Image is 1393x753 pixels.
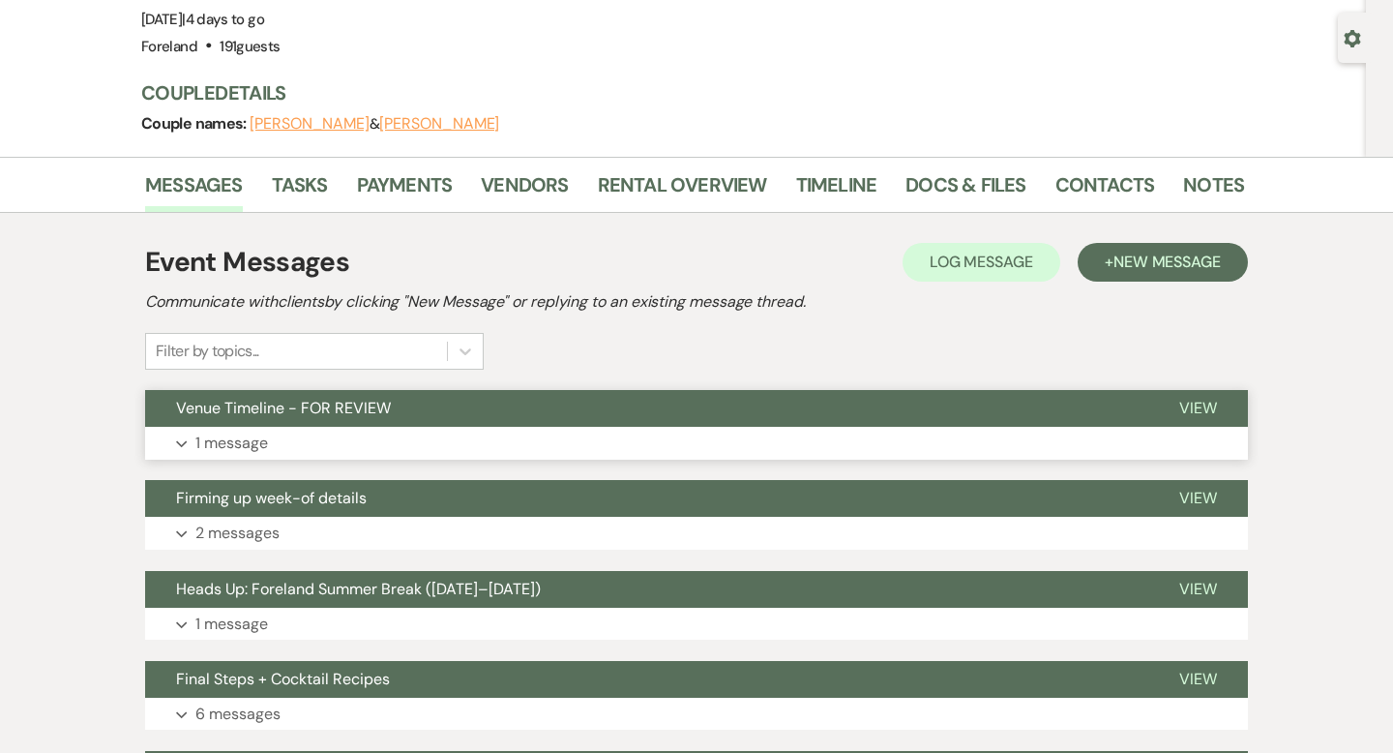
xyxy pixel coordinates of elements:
[796,169,877,212] a: Timeline
[156,340,259,363] div: Filter by topics...
[1055,169,1155,212] a: Contacts
[176,579,541,599] span: Heads Up: Foreland Summer Break ([DATE]–[DATE])
[141,113,250,134] span: Couple names:
[145,169,243,212] a: Messages
[145,290,1248,314] h2: Communicate with clients by clicking "New Message" or replying to an existing message thread.
[145,427,1248,460] button: 1 message
[1179,579,1217,599] span: View
[272,169,328,212] a: Tasks
[930,252,1033,272] span: Log Message
[1148,480,1248,517] button: View
[195,431,268,456] p: 1 message
[357,169,453,212] a: Payments
[1078,243,1248,282] button: +New Message
[176,669,390,689] span: Final Steps + Cocktail Recipes
[195,521,280,546] p: 2 messages
[145,661,1148,698] button: Final Steps + Cocktail Recipes
[141,10,264,29] span: [DATE]
[1148,661,1248,698] button: View
[220,37,280,56] span: 191 guests
[1113,252,1221,272] span: New Message
[141,37,197,56] span: Foreland
[145,698,1248,731] button: 6 messages
[250,114,499,134] span: &
[145,517,1248,550] button: 2 messages
[141,79,1225,106] h3: Couple Details
[186,10,264,29] span: 4 days to go
[176,398,391,418] span: Venue Timeline - FOR REVIEW
[145,242,349,283] h1: Event Messages
[250,116,370,132] button: [PERSON_NAME]
[1148,390,1248,427] button: View
[379,116,499,132] button: [PERSON_NAME]
[1179,488,1217,508] span: View
[195,702,281,727] p: 6 messages
[1344,28,1361,46] button: Open lead details
[1179,398,1217,418] span: View
[1179,669,1217,689] span: View
[903,243,1060,282] button: Log Message
[145,390,1148,427] button: Venue Timeline - FOR REVIEW
[145,480,1148,517] button: Firming up week-of details
[145,608,1248,641] button: 1 message
[145,571,1148,608] button: Heads Up: Foreland Summer Break ([DATE]–[DATE])
[481,169,568,212] a: Vendors
[176,488,367,508] span: Firming up week-of details
[1148,571,1248,608] button: View
[182,10,264,29] span: |
[598,169,767,212] a: Rental Overview
[905,169,1025,212] a: Docs & Files
[1183,169,1244,212] a: Notes
[195,612,268,637] p: 1 message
